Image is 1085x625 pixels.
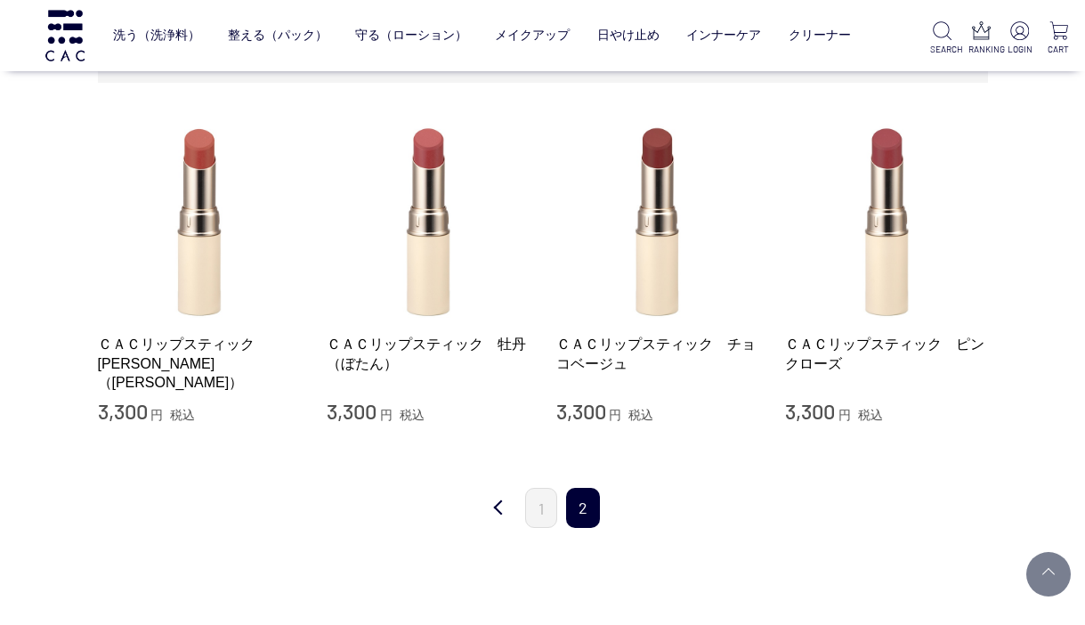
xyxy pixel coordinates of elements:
[481,488,516,530] a: 前
[785,335,988,373] a: ＣＡＣリップスティック ピンクローズ
[150,408,163,422] span: 円
[628,408,653,422] span: 税込
[609,408,621,422] span: 円
[525,488,557,528] a: 1
[327,398,377,424] span: 3,300
[327,335,530,373] a: ＣＡＣリップスティック 牡丹（ぼたん）
[686,14,761,57] a: インナーケア
[556,118,759,321] img: ＣＡＣリップスティック チョコベージュ
[597,14,660,57] a: 日やけ止め
[1008,43,1032,56] p: LOGIN
[566,488,600,528] span: 2
[968,43,993,56] p: RANKING
[380,408,393,422] span: 円
[495,14,570,57] a: メイクアップ
[98,118,301,321] img: ＣＡＣリップスティック 茜（あかね）
[556,398,606,424] span: 3,300
[228,14,328,57] a: 整える（パック）
[113,14,200,57] a: 洗う（洗浄料）
[170,408,195,422] span: 税込
[858,408,883,422] span: 税込
[1046,21,1071,56] a: CART
[789,14,851,57] a: クリーナー
[327,118,530,321] img: ＣＡＣリップスティック 牡丹（ぼたん）
[785,398,835,424] span: 3,300
[43,10,87,61] img: logo
[1046,43,1071,56] p: CART
[838,408,851,422] span: 円
[1008,21,1032,56] a: LOGIN
[98,335,301,392] a: ＣＡＣリップスティック [PERSON_NAME]（[PERSON_NAME]）
[968,21,993,56] a: RANKING
[98,398,148,424] span: 3,300
[930,43,955,56] p: SEARCH
[556,335,759,373] a: ＣＡＣリップスティック チョコベージュ
[930,21,955,56] a: SEARCH
[355,14,467,57] a: 守る（ローション）
[785,118,988,321] img: ＣＡＣリップスティック ピンクローズ
[400,408,425,422] span: 税込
